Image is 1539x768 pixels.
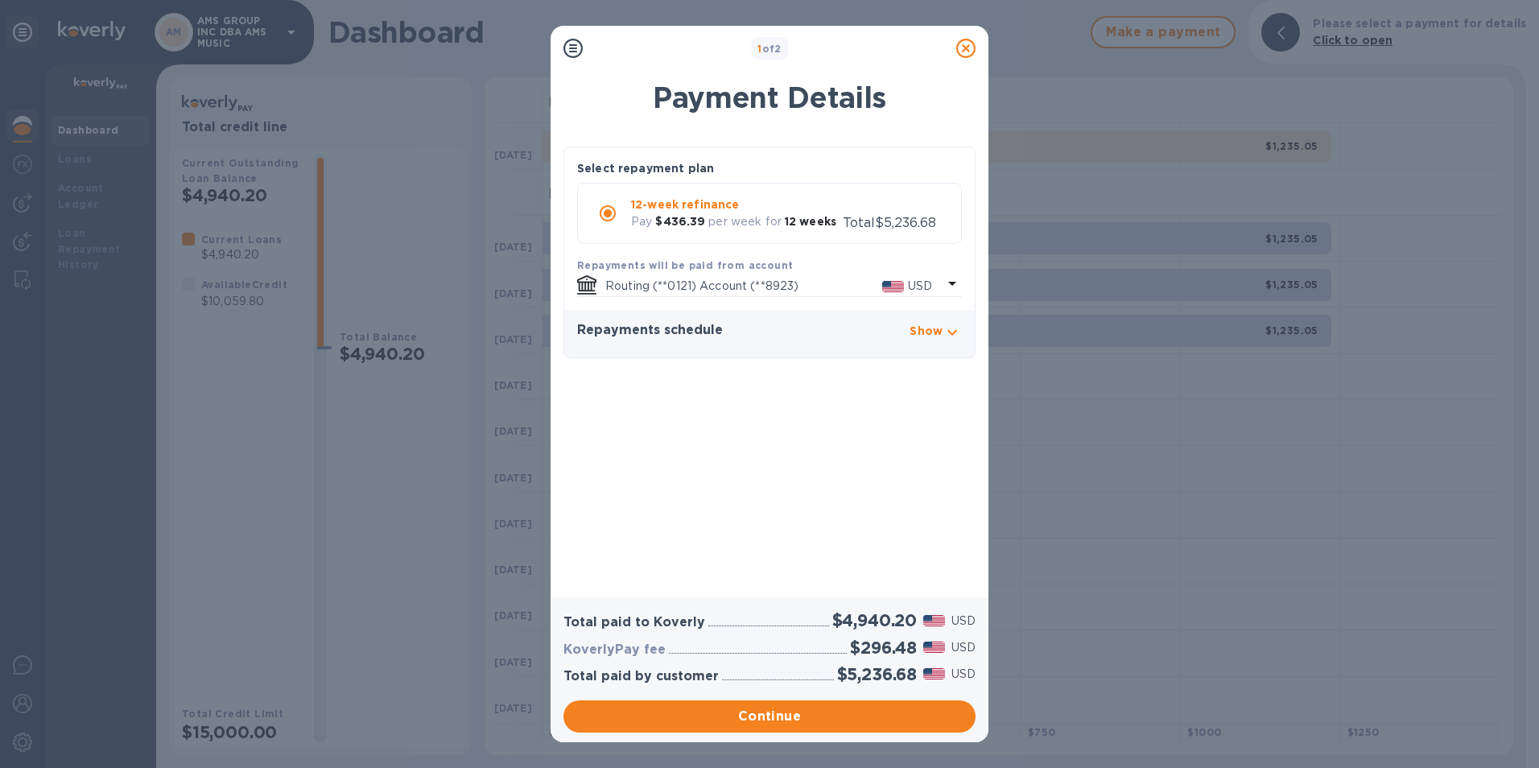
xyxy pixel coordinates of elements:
b: 12 weeks [785,215,836,228]
p: USD [908,278,932,295]
b: of 2 [757,43,782,55]
h2: $5,236.68 [837,664,917,684]
span: 1 [757,43,761,55]
h1: Payment Details [563,81,976,114]
p: Routing (**0121) Account (**8923) [605,278,882,295]
p: per week for [708,213,782,230]
span: Total $5,236.68 [843,215,936,230]
p: Pay [631,213,652,230]
span: Continue [576,707,963,726]
h3: KoverlyPay fee [563,642,666,658]
img: USD [882,281,904,292]
button: Continue [563,700,976,733]
b: Repayments will be paid from account [577,259,793,271]
p: 12-week refinance [631,196,843,213]
h3: Total paid by customer [563,669,719,684]
h3: Repayments schedule [577,323,723,338]
img: USD [923,615,945,626]
p: Select repayment plan [577,160,714,176]
img: USD [923,642,945,653]
h2: $296.48 [850,638,917,658]
h3: Total paid to Koverly [563,615,705,630]
p: Show [910,323,943,339]
h2: $4,940.20 [832,610,917,630]
b: $436.39 [655,215,705,228]
p: USD [951,639,976,656]
button: Show [910,323,962,345]
p: USD [951,666,976,683]
p: USD [951,613,976,630]
img: USD [923,668,945,679]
